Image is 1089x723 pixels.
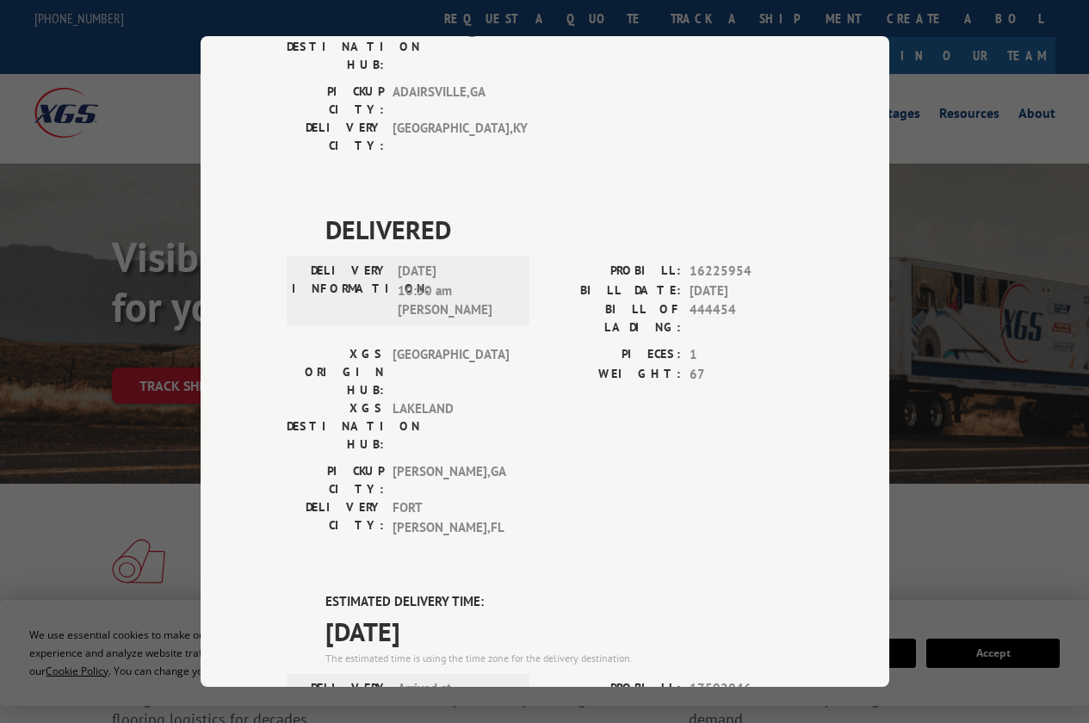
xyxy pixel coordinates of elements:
[690,262,803,281] span: 16225954
[393,399,509,454] span: LAKELAND
[325,592,803,612] label: ESTIMATED DELIVERY TIME:
[393,462,509,498] span: [PERSON_NAME] , GA
[393,345,509,399] span: [GEOGRAPHIC_DATA]
[545,262,681,281] label: PROBILL:
[287,20,384,74] label: XGS DESTINATION HUB:
[545,300,681,337] label: BILL OF LADING:
[690,300,803,337] span: 444454
[545,345,681,365] label: PIECES:
[287,498,384,537] label: DELIVERY CITY:
[393,20,509,74] span: [GEOGRAPHIC_DATA]
[325,210,803,249] span: DELIVERED
[545,281,681,301] label: BILL DATE:
[393,119,509,155] span: [GEOGRAPHIC_DATA] , KY
[690,345,803,365] span: 1
[393,498,509,537] span: FORT [PERSON_NAME] , FL
[398,679,514,718] span: Arrived at Destination Facility
[398,262,514,320] span: [DATE] 10:50 am [PERSON_NAME]
[545,679,681,699] label: PROBILL:
[545,365,681,385] label: WEIGHT:
[287,119,384,155] label: DELIVERY CITY:
[690,281,803,301] span: [DATE]
[292,262,389,320] label: DELIVERY INFORMATION:
[325,612,803,651] span: [DATE]
[325,651,803,666] div: The estimated time is using the time zone for the delivery destination.
[393,83,509,119] span: ADAIRSVILLE , GA
[287,345,384,399] label: XGS ORIGIN HUB:
[287,83,384,119] label: PICKUP CITY:
[690,365,803,385] span: 67
[292,679,389,718] label: DELIVERY INFORMATION:
[690,679,803,699] span: 17592046
[287,399,384,454] label: XGS DESTINATION HUB:
[287,462,384,498] label: PICKUP CITY:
